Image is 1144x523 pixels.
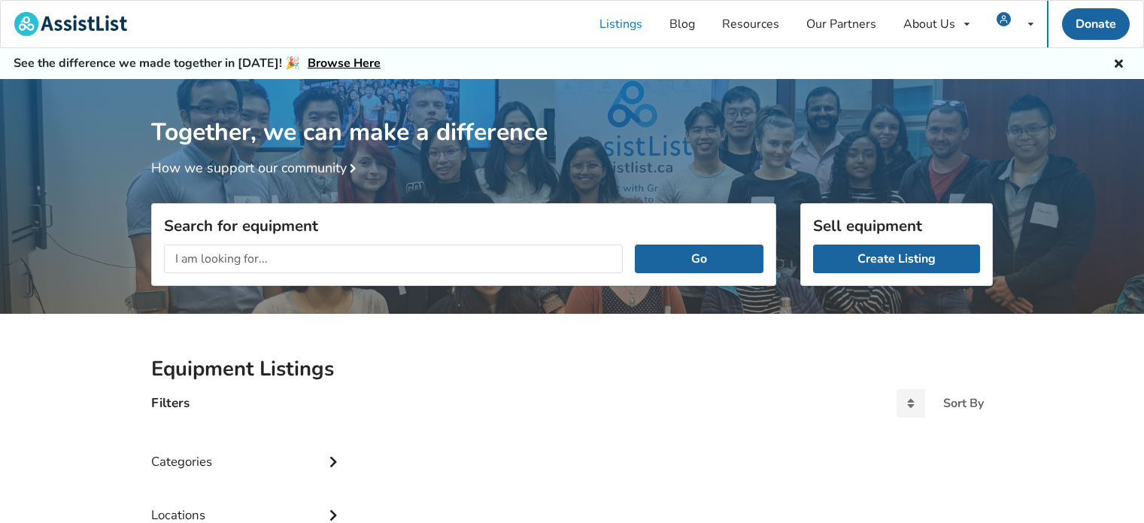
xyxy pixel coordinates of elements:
[903,18,955,30] div: About Us
[793,1,890,47] a: Our Partners
[151,79,993,147] h1: Together, we can make a difference
[151,424,344,477] div: Categories
[813,245,980,273] a: Create Listing
[164,216,763,236] h3: Search for equipment
[656,1,709,47] a: Blog
[586,1,656,47] a: Listings
[813,216,980,236] h3: Sell equipment
[997,12,1011,26] img: user icon
[151,159,362,177] a: How we support our community
[635,245,763,273] button: Go
[151,394,190,412] h4: Filters
[943,397,984,409] div: Sort By
[1062,8,1130,40] a: Donate
[151,356,993,382] h2: Equipment Listings
[308,55,381,71] a: Browse Here
[164,245,623,273] input: I am looking for...
[14,12,127,36] img: assistlist-logo
[14,56,381,71] h5: See the difference we made together in [DATE]! 🎉
[709,1,793,47] a: Resources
